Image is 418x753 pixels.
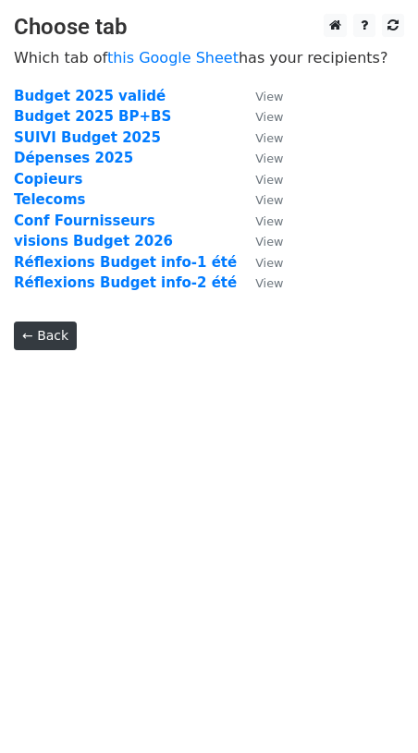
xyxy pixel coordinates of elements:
[237,191,283,208] a: View
[237,150,283,166] a: View
[237,171,283,188] a: View
[14,129,161,146] a: SUIVI Budget 2025
[255,235,283,249] small: View
[14,88,166,104] a: Budget 2025 validé
[14,171,82,188] a: Copieurs
[14,108,171,125] a: Budget 2025 BP+BS
[14,322,77,350] a: ← Back
[14,233,173,249] a: visions Budget 2026
[237,233,283,249] a: View
[255,90,283,103] small: View
[237,254,283,271] a: View
[14,48,404,67] p: Which tab of has your recipients?
[255,173,283,187] small: View
[107,49,239,67] a: this Google Sheet
[237,129,283,146] a: View
[255,214,283,228] small: View
[14,254,237,271] a: Réflexions Budget info-1 été
[255,131,283,145] small: View
[14,191,85,208] a: Telecoms
[255,152,283,165] small: View
[255,276,283,290] small: View
[237,108,283,125] a: View
[14,213,155,229] a: Conf Fournisseurs
[237,88,283,104] a: View
[14,14,404,41] h3: Choose tab
[237,274,283,291] a: View
[14,150,133,166] a: Dépenses 2025
[255,193,283,207] small: View
[326,664,418,753] div: Widget de chat
[255,110,283,124] small: View
[14,274,237,291] a: Réflexions Budget info-2 été
[326,664,418,753] iframe: Chat Widget
[237,213,283,229] a: View
[255,256,283,270] small: View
